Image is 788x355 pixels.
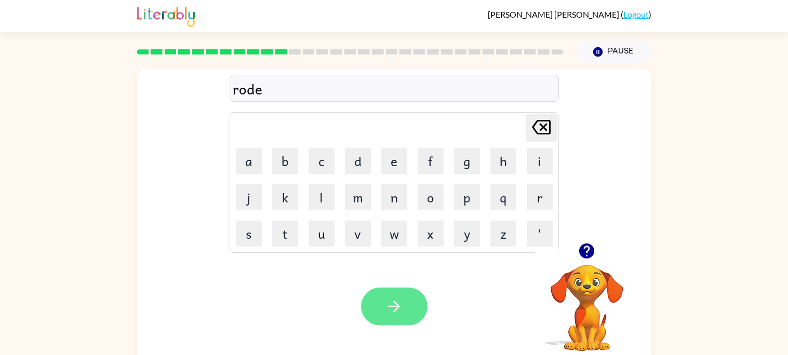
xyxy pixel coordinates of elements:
[381,184,407,210] button: n
[272,221,298,247] button: t
[233,78,556,100] div: rode
[345,221,371,247] button: v
[272,184,298,210] button: k
[236,148,262,174] button: a
[454,221,480,247] button: y
[418,184,444,210] button: o
[488,9,621,19] span: [PERSON_NAME] [PERSON_NAME]
[535,249,639,352] video: Your browser must support playing .mp4 files to use Literably. Please try using another browser.
[345,148,371,174] button: d
[527,148,553,174] button: i
[381,148,407,174] button: e
[527,221,553,247] button: '
[309,184,335,210] button: l
[381,221,407,247] button: w
[527,184,553,210] button: r
[418,148,444,174] button: f
[309,221,335,247] button: u
[345,184,371,210] button: m
[418,221,444,247] button: x
[490,148,516,174] button: h
[488,9,651,19] div: ( )
[454,184,480,210] button: p
[454,148,480,174] button: g
[309,148,335,174] button: c
[623,9,649,19] a: Logout
[236,221,262,247] button: s
[576,40,651,64] button: Pause
[236,184,262,210] button: j
[490,221,516,247] button: z
[272,148,298,174] button: b
[490,184,516,210] button: q
[137,4,195,27] img: Literably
